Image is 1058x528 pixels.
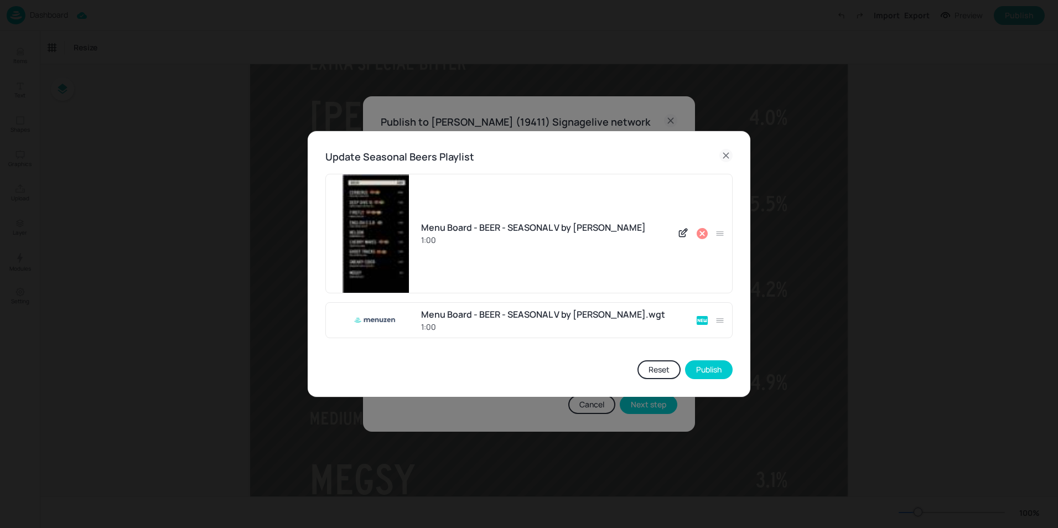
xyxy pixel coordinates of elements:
[343,174,409,293] img: 2ejq9KhkCxbIM6%2F0RXiKSA%3D%3D
[685,360,733,379] button: Publish
[421,221,671,234] div: Menu Board - BEER - SEASONAL V by [PERSON_NAME]
[421,321,689,333] div: 1:00
[421,308,689,321] div: Menu Board - BEER - SEASONAL V by [PERSON_NAME].wgt
[637,360,681,379] button: Reset
[325,149,474,165] h6: Update Seasonal Beers Playlist
[421,234,671,246] div: 1:00
[343,303,409,338] img: menuzen.png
